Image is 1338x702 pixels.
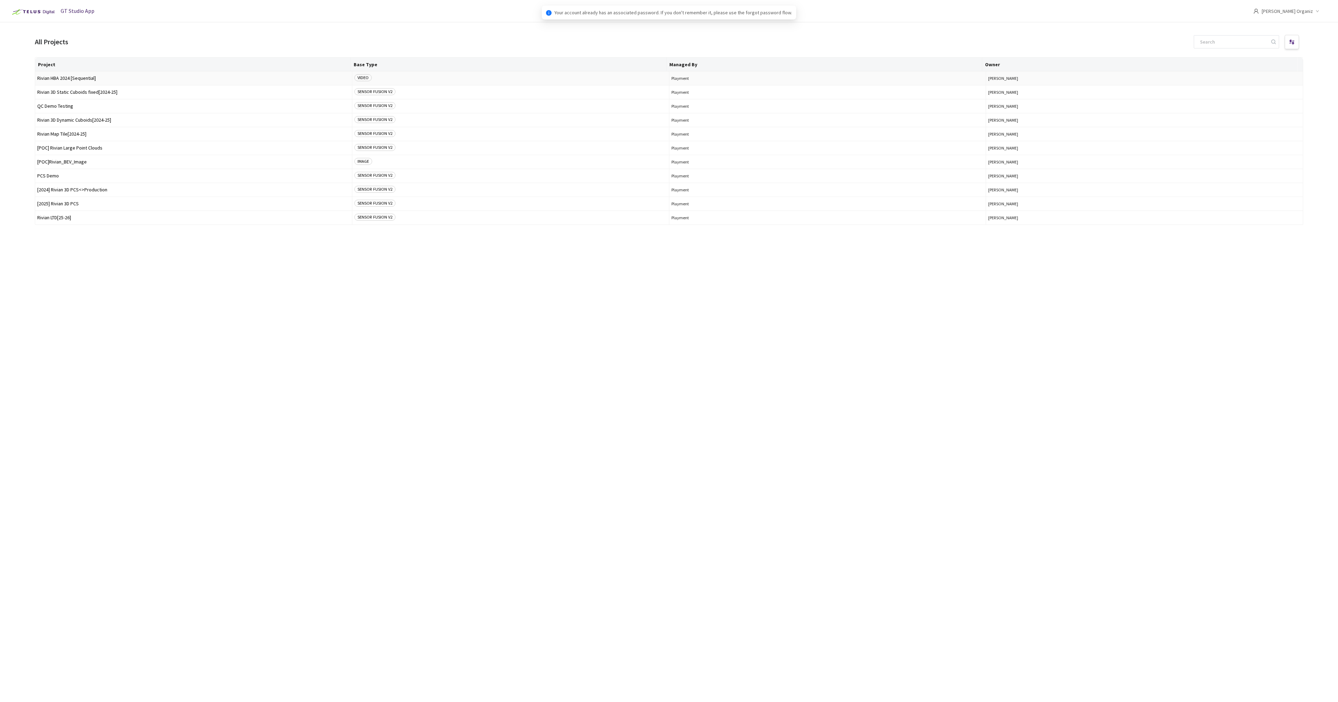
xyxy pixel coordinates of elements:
span: info-circle [546,10,552,16]
button: [PERSON_NAME] [988,90,1301,95]
span: user [1253,8,1259,14]
span: SENSOR FUSION V2 [354,172,395,179]
button: [PERSON_NAME] [988,76,1301,81]
span: Playment [671,173,984,178]
span: Playment [671,117,984,123]
span: Playment [671,187,984,192]
span: SENSOR FUSION V2 [354,88,395,95]
span: Your account already has an associated password. If you don't remember it, please use the forgot ... [554,9,792,16]
span: Playment [671,104,984,109]
th: Managed By [667,58,982,71]
span: SENSOR FUSION V2 [354,130,395,137]
button: [PERSON_NAME] [988,173,1301,178]
img: Telus [8,6,57,17]
button: [PERSON_NAME] [988,159,1301,165]
span: Rivian 3D Static Cuboids fixed[2024-25] [37,90,350,95]
span: Rivian HBA 2024 [Sequential] [37,76,350,81]
span: SENSOR FUSION V2 [354,186,395,193]
span: QC Demo Testing [37,104,350,109]
span: Playment [671,131,984,137]
input: Search [1196,36,1270,48]
span: PCS Demo [37,173,350,178]
span: [2025] Rivian 3D PCS [37,201,350,206]
span: SENSOR FUSION V2 [354,102,395,109]
span: [2024] Rivian 3D PCS<>Production [37,187,350,192]
span: Rivian 3D Dynamic Cuboids[2024-25] [37,117,350,123]
button: [PERSON_NAME] [988,187,1301,192]
span: SENSOR FUSION V2 [354,214,395,221]
span: SENSOR FUSION V2 [354,200,395,207]
span: SENSOR FUSION V2 [354,144,395,151]
span: Playment [671,145,984,151]
button: [PERSON_NAME] [988,145,1301,151]
button: [PERSON_NAME] [988,117,1301,123]
span: Rivian Map Tile[2024-25] [37,131,350,137]
span: GT Studio App [61,7,94,14]
span: [POC] Rivian Large Point Clouds [37,145,350,151]
button: [PERSON_NAME] [988,215,1301,220]
span: Playment [671,159,984,165]
button: [PERSON_NAME] [988,104,1301,109]
span: Playment [671,90,984,95]
th: Project [35,58,351,71]
span: Rivian LTD[25-26] [37,215,350,220]
th: Owner [982,58,1298,71]
span: [POC]Rivian_BEV_Image [37,159,350,165]
th: Base Type [351,58,667,71]
span: down [1316,9,1319,13]
span: VIDEO [354,74,372,81]
span: Playment [671,76,984,81]
div: All Projects [35,36,68,47]
span: IMAGE [354,158,372,165]
span: SENSOR FUSION V2 [354,116,395,123]
button: [PERSON_NAME] [988,131,1301,137]
span: Playment [671,201,984,206]
span: Playment [671,215,984,220]
button: [PERSON_NAME] [988,201,1301,206]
